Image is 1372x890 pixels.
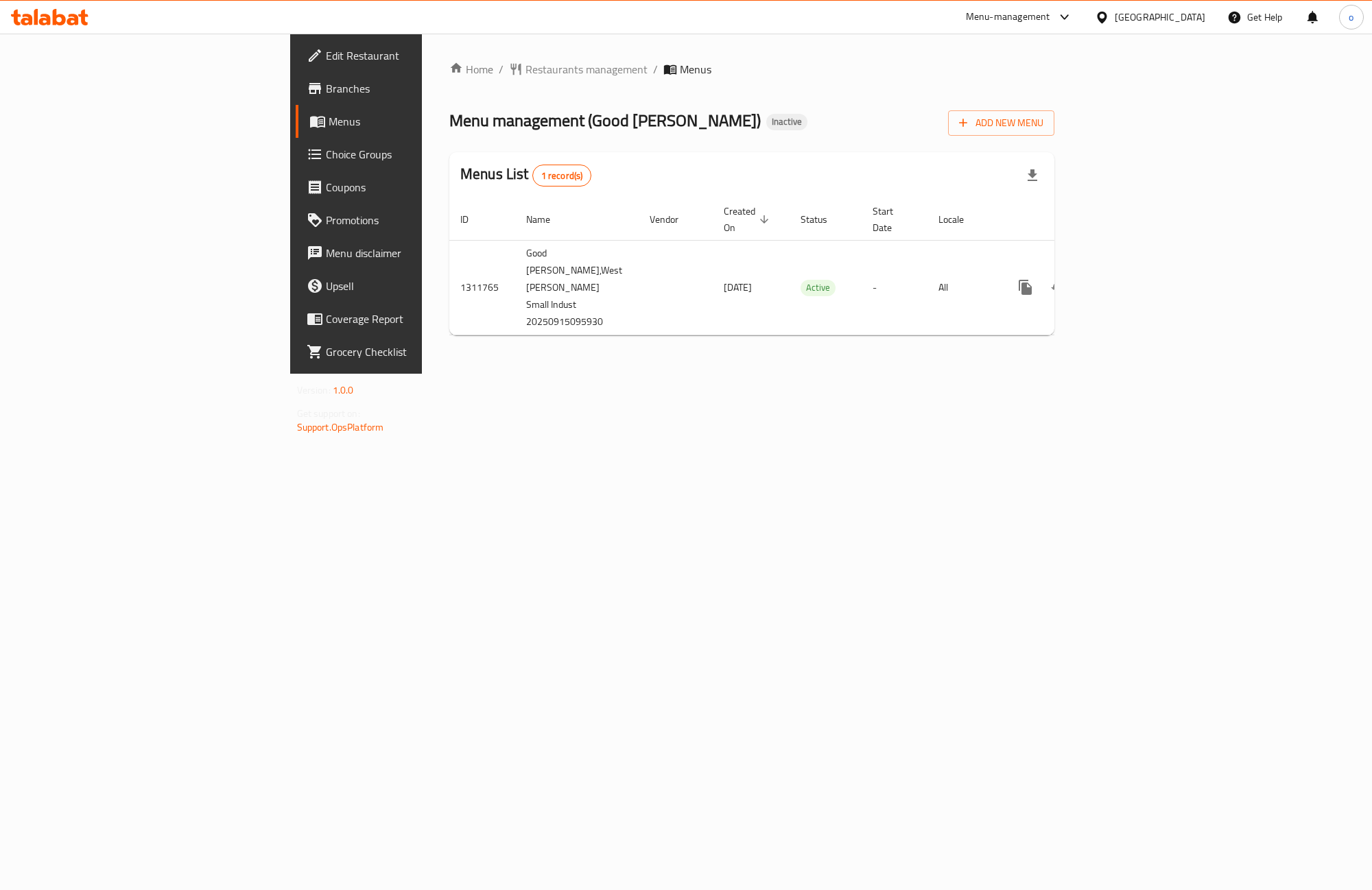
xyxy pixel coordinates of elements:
span: Inactive [766,116,807,128]
div: [GEOGRAPHIC_DATA] [1115,10,1205,25]
td: All [927,240,998,335]
td: - [862,240,927,335]
span: Start Date [873,203,911,236]
span: Menus [329,113,508,130]
span: Upsell [326,278,508,294]
span: Coverage Report [326,311,508,327]
a: Menu disclaimer [296,237,519,269]
span: Grocery Checklist [326,344,508,360]
a: Menus [296,105,519,138]
td: Good [PERSON_NAME],West [PERSON_NAME] Small Indust 20250915095930 [515,240,639,335]
span: Get support on: [297,405,360,422]
span: Created On [724,203,773,236]
div: Menu-management [966,9,1050,25]
a: Support.OpsPlatform [297,418,384,436]
li: / [653,61,658,77]
button: Add New Menu [948,110,1054,136]
h2: Menus List [460,164,591,187]
nav: breadcrumb [449,61,1054,77]
a: Branches [296,72,519,105]
span: o [1349,10,1353,25]
span: Status [801,211,845,228]
span: Vendor [650,211,696,228]
span: Add New Menu [959,115,1043,132]
span: Restaurants management [525,61,648,77]
span: Promotions [326,212,508,228]
span: Active [801,280,836,296]
span: Name [526,211,568,228]
span: [DATE] [724,278,752,296]
span: ID [460,211,486,228]
a: Restaurants management [509,61,648,77]
span: Edit Restaurant [326,47,508,64]
span: Branches [326,80,508,97]
span: 1.0.0 [333,381,354,399]
div: Total records count [532,165,592,187]
span: Menu management ( Good [PERSON_NAME] ) [449,105,761,136]
span: Choice Groups [326,146,508,163]
a: Grocery Checklist [296,335,519,368]
a: Coupons [296,171,519,204]
th: Actions [998,199,1152,241]
div: Inactive [766,114,807,130]
button: Change Status [1042,271,1075,304]
span: Version: [297,381,331,399]
a: Promotions [296,204,519,237]
div: Export file [1016,159,1049,192]
a: Edit Restaurant [296,39,519,72]
span: Locale [938,211,982,228]
span: Menus [680,61,711,77]
button: more [1009,271,1042,304]
span: 1 record(s) [533,169,591,182]
span: Menu disclaimer [326,245,508,261]
span: Coupons [326,179,508,195]
a: Upsell [296,269,519,302]
a: Coverage Report [296,302,519,335]
table: enhanced table [449,199,1152,335]
a: Choice Groups [296,138,519,171]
